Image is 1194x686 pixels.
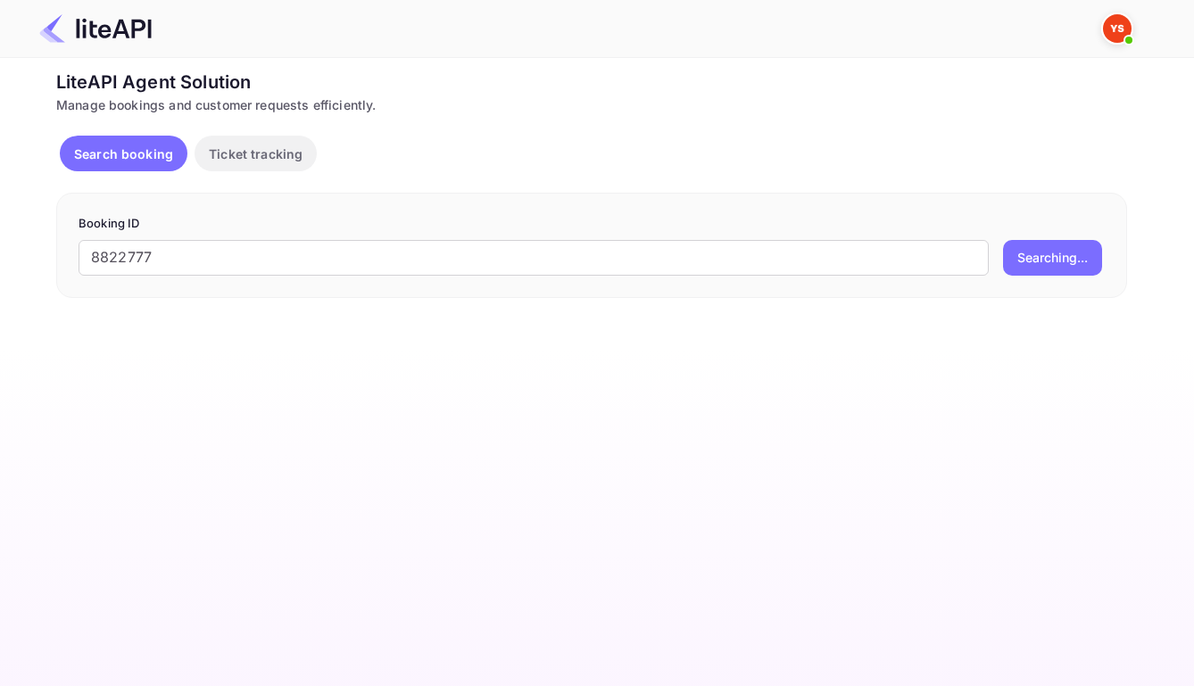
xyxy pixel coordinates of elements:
[39,14,152,43] img: LiteAPI Logo
[74,145,173,163] p: Search booking
[79,215,1105,233] p: Booking ID
[79,240,989,276] input: Enter Booking ID (e.g., 63782194)
[56,69,1127,95] div: LiteAPI Agent Solution
[56,95,1127,114] div: Manage bookings and customer requests efficiently.
[209,145,303,163] p: Ticket tracking
[1003,240,1102,276] button: Searching...
[1103,14,1132,43] img: Yandex Support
